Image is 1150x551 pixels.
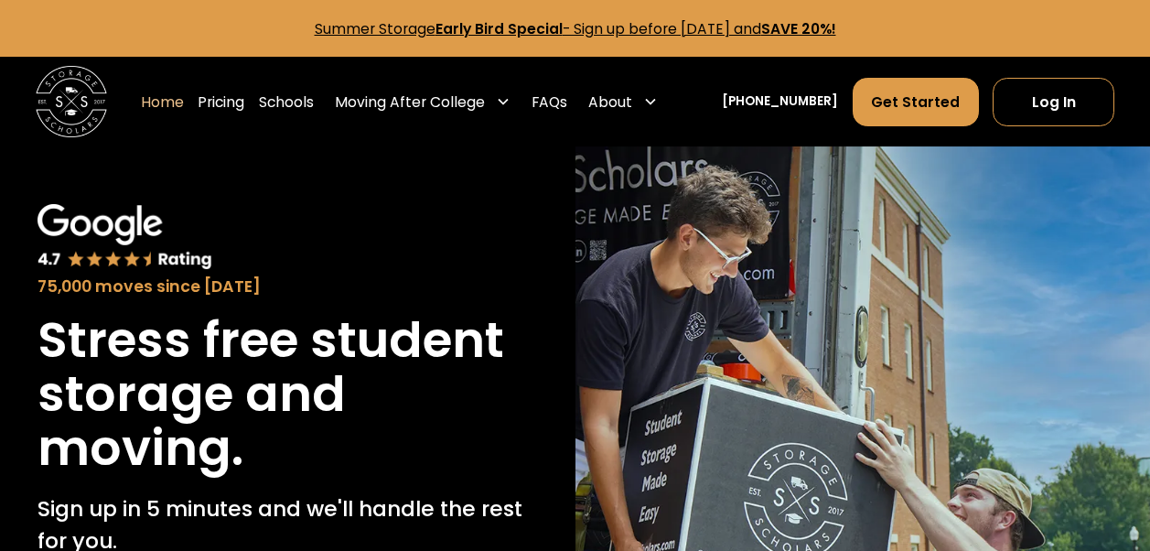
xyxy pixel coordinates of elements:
[36,66,107,137] img: Storage Scholars main logo
[722,92,838,112] a: [PHONE_NUMBER]
[335,92,485,113] div: Moving After College
[259,77,314,127] a: Schools
[38,313,538,475] h1: Stress free student storage and moving.
[36,66,107,137] a: home
[38,204,212,271] img: Google 4.7 star rating
[588,92,632,113] div: About
[761,19,836,38] strong: SAVE 20%!
[328,77,517,127] div: Moving After College
[141,77,184,127] a: Home
[993,78,1114,126] a: Log In
[198,77,244,127] a: Pricing
[315,19,836,38] a: Summer StorageEarly Bird Special- Sign up before [DATE] andSAVE 20%!
[532,77,567,127] a: FAQs
[853,78,979,126] a: Get Started
[38,275,538,298] div: 75,000 moves since [DATE]
[582,77,665,127] div: About
[435,19,563,38] strong: Early Bird Special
